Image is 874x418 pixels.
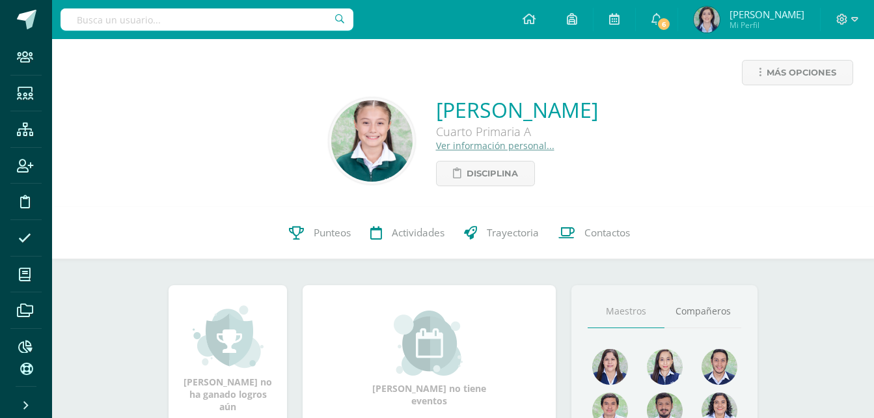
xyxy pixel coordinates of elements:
[61,8,353,31] input: Busca un usuario...
[392,226,444,240] span: Actividades
[436,139,554,152] a: Ver información personal...
[647,349,683,385] img: e0582db7cc524a9960c08d03de9ec803.png
[361,207,454,259] a: Actividades
[694,7,720,33] img: 2f9659416ba1a5f1231b987658998d2f.png
[394,311,465,376] img: event_small.png
[193,304,264,369] img: achievement_small.png
[657,17,671,31] span: 6
[588,295,664,328] a: Maestros
[436,96,598,124] a: [PERSON_NAME]
[467,161,518,186] span: Disciplina
[730,8,804,21] span: [PERSON_NAME]
[664,295,741,328] a: Compañeros
[730,20,804,31] span: Mi Perfil
[331,100,413,182] img: 4ee2b7838ee26ca8e8a702b45e9b1660.png
[364,311,495,407] div: [PERSON_NAME] no tiene eventos
[436,124,598,139] div: Cuarto Primaria A
[487,226,539,240] span: Trayectoria
[584,226,630,240] span: Contactos
[182,304,274,413] div: [PERSON_NAME] no ha ganado logros aún
[767,61,836,85] span: Más opciones
[592,349,628,385] img: 622beff7da537a3f0b3c15e5b2b9eed9.png
[742,60,853,85] a: Más opciones
[702,349,737,385] img: e3394e7adb7c8ac64a4cac27f35e8a2d.png
[454,207,549,259] a: Trayectoria
[314,226,351,240] span: Punteos
[436,161,535,186] a: Disciplina
[279,207,361,259] a: Punteos
[549,207,640,259] a: Contactos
